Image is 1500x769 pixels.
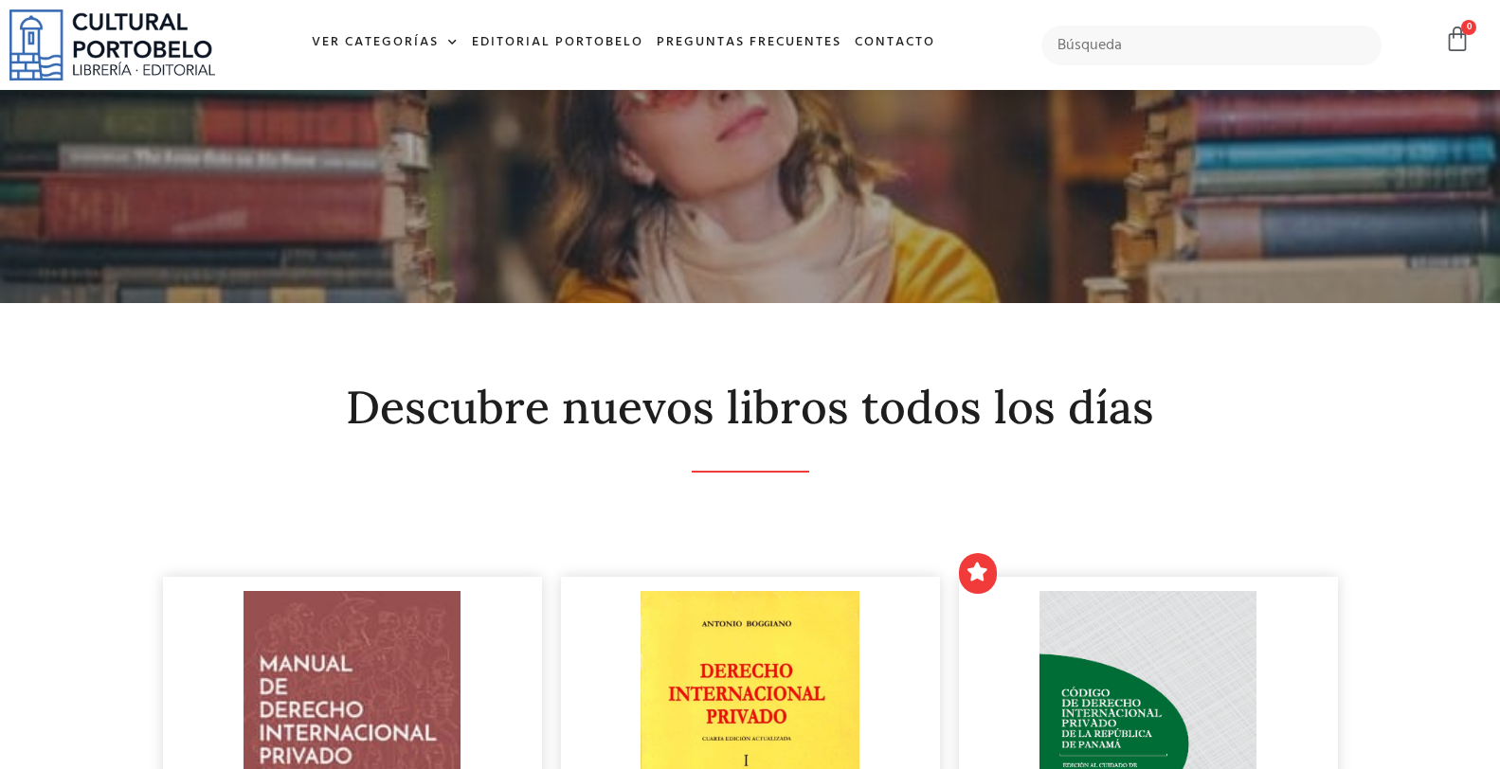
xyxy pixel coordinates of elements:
[1041,26,1381,65] input: Búsqueda
[650,23,848,63] a: Preguntas frecuentes
[465,23,650,63] a: Editorial Portobelo
[848,23,942,63] a: Contacto
[163,383,1338,433] h2: Descubre nuevos libros todos los días
[305,23,465,63] a: Ver Categorías
[1444,26,1471,53] a: 0
[1461,20,1476,35] span: 0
